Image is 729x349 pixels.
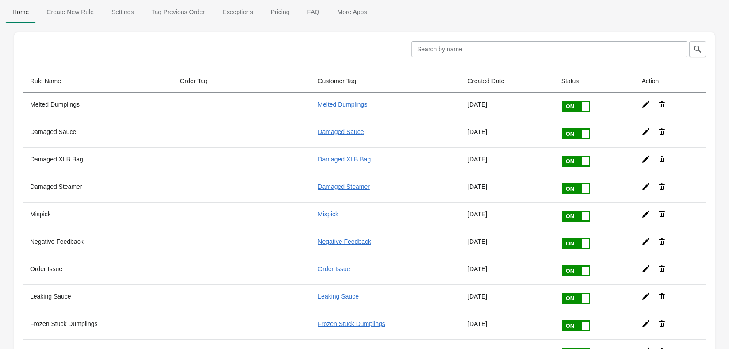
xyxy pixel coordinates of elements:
td: [DATE] [460,284,554,312]
span: Tag Previous Order [145,4,212,20]
th: Leaking Sauce [23,284,173,312]
span: Create New Rule [39,4,101,20]
td: [DATE] [460,147,554,175]
th: Rule Name [23,69,173,93]
th: Mispick [23,202,173,230]
th: Damaged Sauce [23,120,173,147]
th: Action [634,69,706,93]
td: [DATE] [460,202,554,230]
button: Home [4,0,38,23]
a: Negative Feedback [318,238,371,245]
th: Status [554,69,635,93]
td: [DATE] [460,120,554,147]
a: Damaged Sauce [318,128,364,135]
th: Customer Tag [311,69,460,93]
span: Pricing [264,4,297,20]
button: Create_New_Rule [38,0,103,23]
th: Damaged Steamer [23,175,173,202]
a: Order Issue [318,265,350,272]
th: Damaged XLB Bag [23,147,173,175]
span: Home [5,4,36,20]
a: Damaged Steamer [318,183,370,190]
a: Mispick [318,211,338,218]
input: Search by name [411,41,687,57]
button: Settings [103,0,143,23]
span: Settings [104,4,141,20]
th: Created Date [460,69,554,93]
td: [DATE] [460,93,554,120]
td: [DATE] [460,312,554,339]
span: More Apps [330,4,374,20]
th: Order Tag [173,69,311,93]
a: Frozen Stuck Dumplings [318,320,385,327]
td: [DATE] [460,230,554,257]
a: Melted Dumplings [318,101,367,108]
td: [DATE] [460,175,554,202]
th: Order Issue [23,257,173,284]
a: Leaking Sauce [318,293,359,300]
span: FAQ [300,4,326,20]
th: Melted Dumplings [23,93,173,120]
th: Negative Feedback [23,230,173,257]
a: Damaged XLB Bag [318,156,371,163]
th: Frozen Stuck Dumplings [23,312,173,339]
td: [DATE] [460,257,554,284]
span: Exceptions [215,4,260,20]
